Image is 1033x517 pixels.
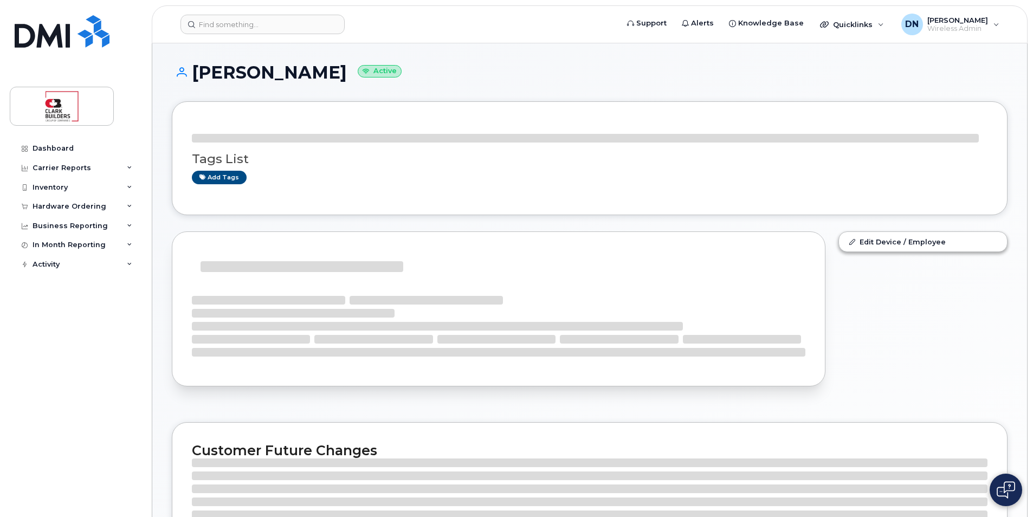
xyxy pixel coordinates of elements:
a: Add tags [192,171,247,184]
img: Open chat [997,481,1015,499]
a: Edit Device / Employee [839,232,1007,251]
small: Active [358,65,402,77]
h2: Customer Future Changes [192,442,987,458]
h1: [PERSON_NAME] [172,63,1008,82]
h3: Tags List [192,152,987,166]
